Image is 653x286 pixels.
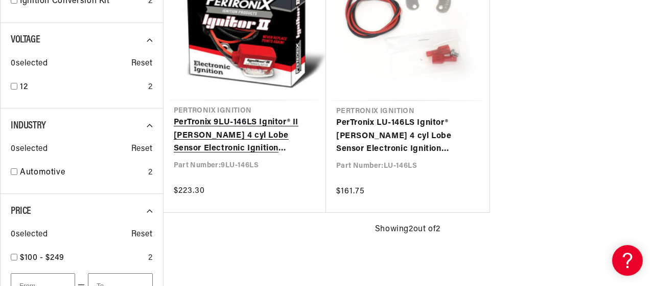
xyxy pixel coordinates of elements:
span: Industry [11,121,46,131]
span: 0 selected [11,143,48,156]
div: 2 [148,166,153,180]
span: Price [11,206,31,216]
span: 0 selected [11,228,48,241]
a: PerTronix LU-146LS Ignitor® [PERSON_NAME] 4 cyl Lobe Sensor Electronic Ignition Conversion Kit [336,117,479,156]
a: Automotive [20,166,144,180]
span: Reset [131,57,153,71]
a: 12 [20,81,144,94]
span: Reset [131,143,153,156]
div: 2 [148,252,153,265]
span: Voltage [11,35,40,45]
span: Showing 2 out of 2 [375,223,440,236]
span: Reset [131,228,153,241]
div: 2 [148,81,153,94]
span: 0 selected [11,57,48,71]
span: $100 - $249 [20,254,64,262]
a: PerTronix 9LU-146LS Ignitor® II [PERSON_NAME] 4 cyl Lobe Sensor Electronic Ignition Conversion Kit [174,116,316,156]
